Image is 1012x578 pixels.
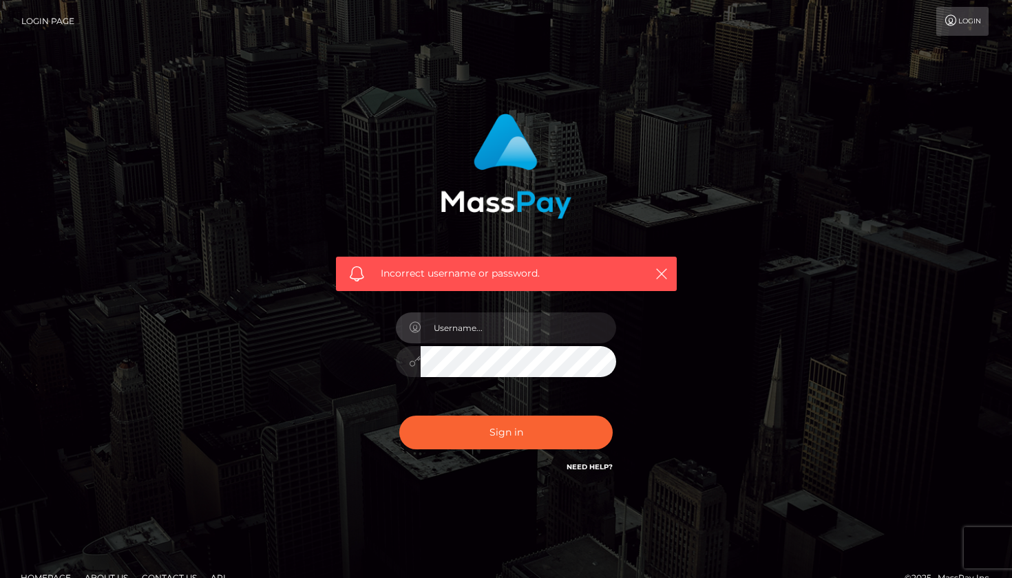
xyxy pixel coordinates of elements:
a: Login Page [21,7,74,36]
button: Sign in [399,416,613,449]
a: Need Help? [567,462,613,471]
img: MassPay Login [441,114,571,219]
span: Incorrect username or password. [381,266,632,281]
a: Login [936,7,989,36]
input: Username... [421,312,616,343]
